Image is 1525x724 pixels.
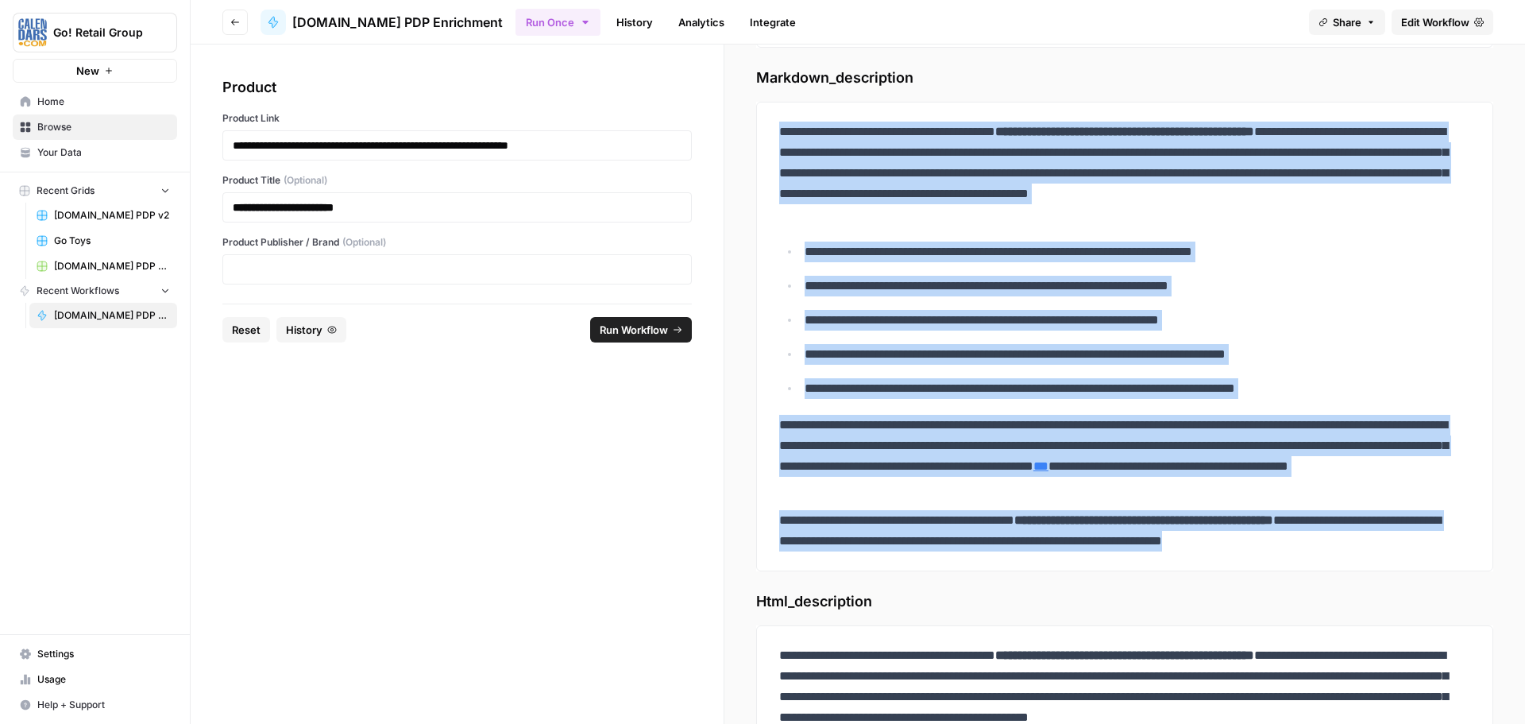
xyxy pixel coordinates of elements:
a: History [607,10,662,35]
span: History [286,322,322,338]
span: Go Toys [54,234,170,248]
a: [DOMAIN_NAME] PDP Enrichment [261,10,503,35]
span: Help + Support [37,698,170,712]
span: [DOMAIN_NAME] PDP v2 [54,208,170,223]
a: Home [13,89,177,114]
img: Go! Retail Group Logo [18,18,47,47]
button: Workspace: Go! Retail Group [13,13,177,52]
span: Run Workflow [600,322,668,338]
span: Recent Workflows [37,284,119,298]
button: Recent Workflows [13,279,177,303]
button: History [276,317,346,343]
span: [DOMAIN_NAME] PDP Enrichment [54,308,170,323]
span: Settings [37,647,170,661]
button: Share [1309,10,1385,35]
button: Reset [222,317,270,343]
button: New [13,59,177,83]
span: Your Data [37,145,170,160]
span: [DOMAIN_NAME] PDP Enrichment Grid [54,259,170,273]
span: [DOMAIN_NAME] PDP Enrichment [292,13,503,32]
span: Browse [37,120,170,134]
label: Product Title [222,173,692,188]
button: Recent Grids [13,179,177,203]
a: Analytics [669,10,734,35]
span: New [76,63,99,79]
span: (Optional) [284,173,327,188]
button: Help + Support [13,692,177,718]
a: Go Toys [29,228,177,254]
span: Edit Workflow [1401,14,1469,30]
span: Usage [37,672,170,687]
label: Product Link [222,111,692,126]
button: Run Workflow [590,317,692,343]
label: Product Publisher / Brand [222,235,692,250]
span: (Optional) [342,235,386,250]
span: Share [1333,14,1361,30]
span: Html_description [756,590,1493,613]
a: Usage [13,667,177,692]
a: Settings [13,641,177,667]
span: Home [37,95,170,109]
span: Recent Grids [37,184,95,198]
a: Your Data [13,140,177,165]
a: Integrate [740,10,805,35]
div: Product [222,76,692,99]
span: Go! Retail Group [53,25,149,41]
a: [DOMAIN_NAME] PDP Enrichment [29,303,177,328]
a: Browse [13,114,177,140]
a: Edit Workflow [1392,10,1493,35]
span: Markdown_description [756,67,1493,89]
button: Run Once [515,9,600,36]
a: [DOMAIN_NAME] PDP Enrichment Grid [29,254,177,279]
a: [DOMAIN_NAME] PDP v2 [29,203,177,228]
span: Reset [232,322,261,338]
